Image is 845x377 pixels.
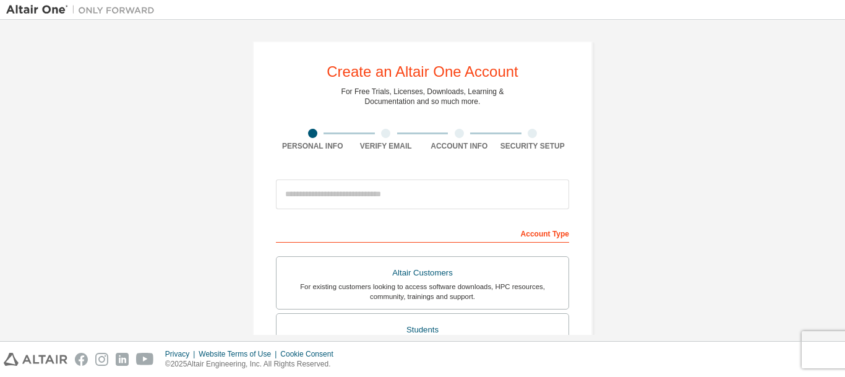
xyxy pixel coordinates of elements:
div: Personal Info [276,141,350,151]
div: Create an Altair One Account [327,64,518,79]
div: Students [284,321,561,339]
p: © 2025 Altair Engineering, Inc. All Rights Reserved. [165,359,341,370]
div: Altair Customers [284,264,561,282]
div: For Free Trials, Licenses, Downloads, Learning & Documentation and so much more. [341,87,504,106]
img: facebook.svg [75,353,88,366]
div: Account Info [422,141,496,151]
img: Altair One [6,4,161,16]
img: youtube.svg [136,353,154,366]
img: linkedin.svg [116,353,129,366]
div: Cookie Consent [280,349,340,359]
img: instagram.svg [95,353,108,366]
div: Account Type [276,223,569,243]
img: altair_logo.svg [4,353,67,366]
div: For existing customers looking to access software downloads, HPC resources, community, trainings ... [284,282,561,301]
div: Privacy [165,349,199,359]
div: Security Setup [496,141,570,151]
div: Website Terms of Use [199,349,280,359]
div: Verify Email [350,141,423,151]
